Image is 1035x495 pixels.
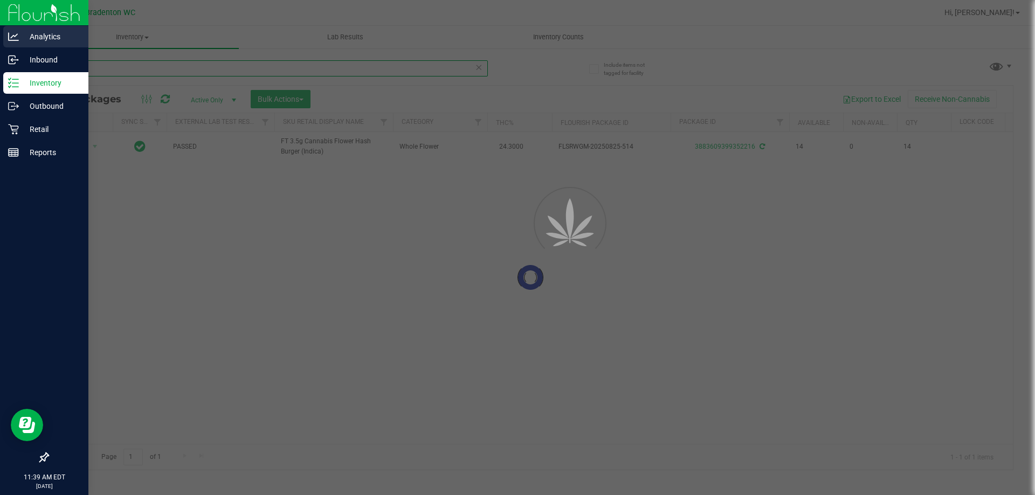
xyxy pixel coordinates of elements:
p: Analytics [19,30,84,43]
iframe: Resource center [11,409,43,441]
p: Retail [19,123,84,136]
inline-svg: Outbound [8,101,19,111]
p: Reports [19,146,84,159]
inline-svg: Reports [8,147,19,158]
inline-svg: Retail [8,124,19,135]
inline-svg: Analytics [8,31,19,42]
inline-svg: Inventory [8,78,19,88]
p: 11:39 AM EDT [5,472,84,482]
p: Outbound [19,100,84,113]
p: [DATE] [5,482,84,490]
p: Inbound [19,53,84,66]
p: Inventory [19,76,84,89]
inline-svg: Inbound [8,54,19,65]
